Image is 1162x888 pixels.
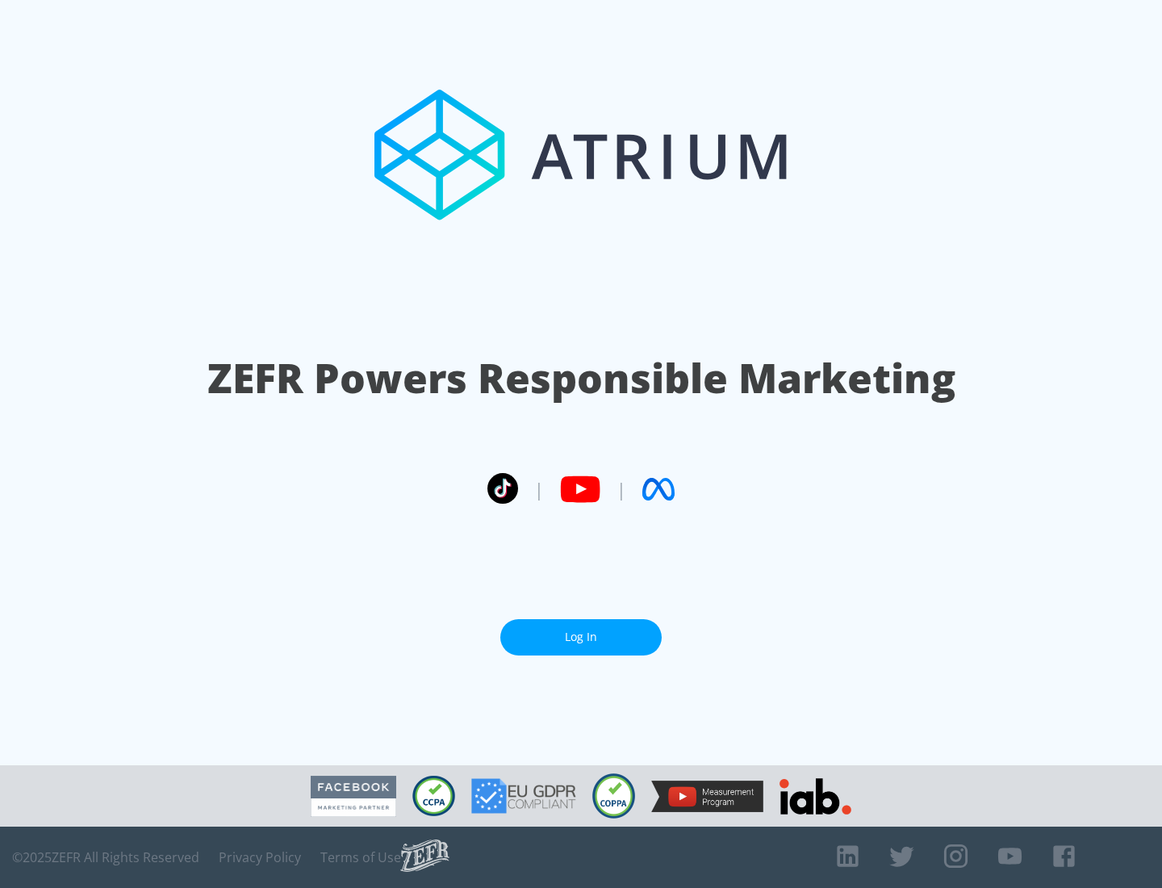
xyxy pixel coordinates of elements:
a: Terms of Use [320,849,401,865]
img: GDPR Compliant [471,778,576,814]
img: COPPA Compliant [592,773,635,819]
a: Log In [500,619,662,656]
span: | [617,477,626,501]
img: IAB [780,778,851,815]
span: © 2025 ZEFR All Rights Reserved [12,849,199,865]
img: Facebook Marketing Partner [311,776,396,817]
a: Privacy Policy [219,849,301,865]
img: CCPA Compliant [412,776,455,816]
h1: ZEFR Powers Responsible Marketing [207,350,955,406]
span: | [534,477,544,501]
img: YouTube Measurement Program [651,781,763,812]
